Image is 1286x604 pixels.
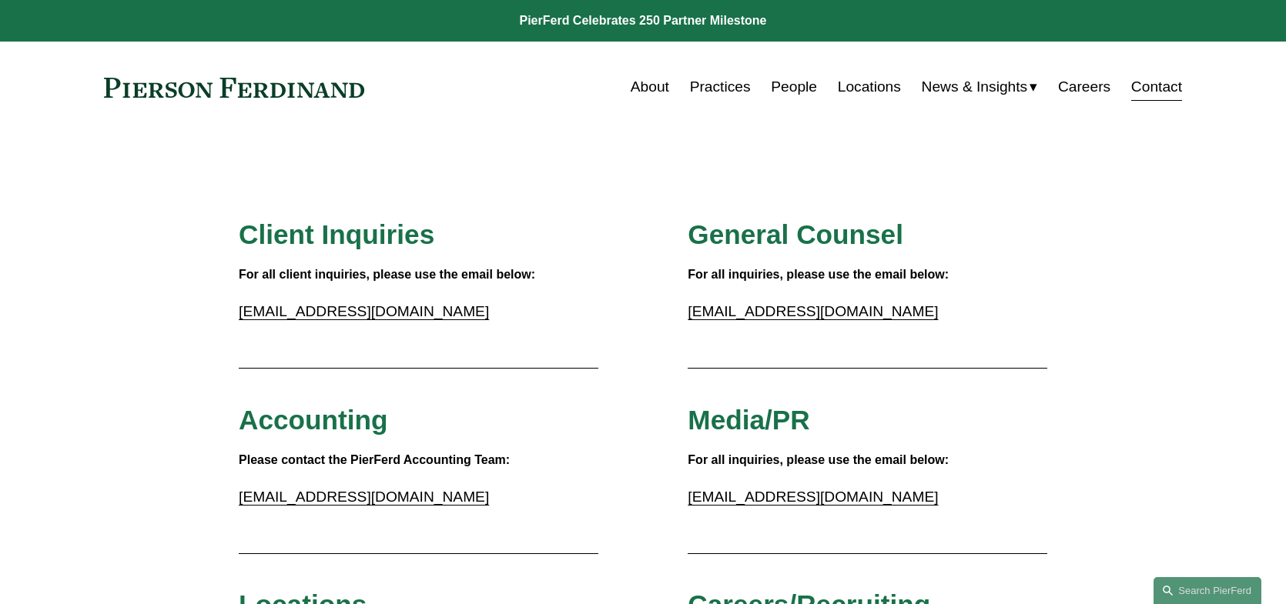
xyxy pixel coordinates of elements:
[771,72,817,102] a: People
[838,72,901,102] a: Locations
[1058,72,1110,102] a: Careers
[922,72,1038,102] a: folder dropdown
[688,268,949,281] strong: For all inquiries, please use the email below:
[688,453,949,466] strong: For all inquiries, please use the email below:
[239,489,489,505] a: [EMAIL_ADDRESS][DOMAIN_NAME]
[688,489,938,505] a: [EMAIL_ADDRESS][DOMAIN_NAME]
[239,268,535,281] strong: For all client inquiries, please use the email below:
[688,219,903,249] span: General Counsel
[1154,577,1261,604] a: Search this site
[688,405,809,435] span: Media/PR
[688,303,938,319] a: [EMAIL_ADDRESS][DOMAIN_NAME]
[239,219,434,249] span: Client Inquiries
[239,405,388,435] span: Accounting
[631,72,669,102] a: About
[922,74,1028,101] span: News & Insights
[239,303,489,319] a: [EMAIL_ADDRESS][DOMAIN_NAME]
[690,72,751,102] a: Practices
[1131,72,1182,102] a: Contact
[239,453,510,466] strong: Please contact the PierFerd Accounting Team:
